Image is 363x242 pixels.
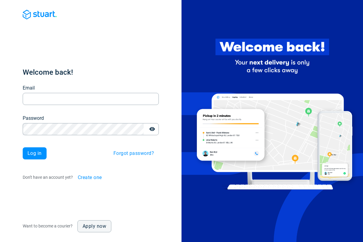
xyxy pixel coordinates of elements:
[23,224,73,228] span: Want to become a courier?
[23,10,57,19] img: Blue logo
[23,147,47,159] button: Log in
[78,175,102,180] span: Create one
[23,84,35,92] label: Email
[109,147,159,159] button: Forgot password?
[73,172,107,184] button: Create one
[113,151,154,156] span: Forgot password?
[77,220,111,232] a: Apply now
[23,67,159,77] h1: Welcome back!
[83,224,106,229] span: Apply now
[28,151,42,156] span: Log in
[23,175,73,180] span: Don't have an account yet?
[23,115,44,122] label: Password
